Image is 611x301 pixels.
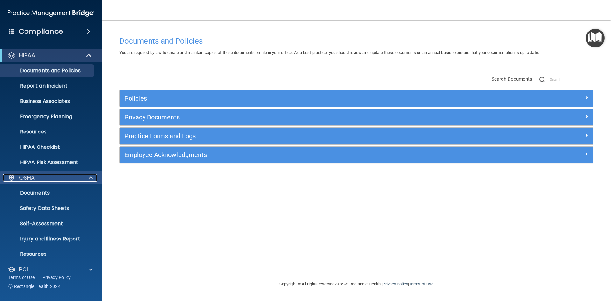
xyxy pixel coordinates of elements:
input: Search [550,75,593,84]
h4: Documents and Policies [119,37,593,45]
span: You are required by law to create and maintain copies of these documents on file in your office. ... [119,50,539,55]
img: PMB logo [8,7,94,19]
p: Safety Data Sheets [4,205,91,211]
p: HIPAA Risk Assessment [4,159,91,166]
a: OSHA [8,174,93,182]
h5: Privacy Documents [124,114,470,121]
span: Ⓒ Rectangle Health 2024 [8,283,60,290]
p: OSHA [19,174,35,182]
iframe: Drift Widget Chat Controller [501,256,603,281]
img: ic-search.3b580494.png [539,77,545,82]
button: Open Resource Center [586,29,605,47]
p: Business Associates [4,98,91,104]
a: Policies [124,93,588,104]
h4: Compliance [19,27,63,36]
a: Employee Acknowledgments [124,150,588,160]
p: HIPAA Checklist [4,144,91,150]
p: Documents and Policies [4,68,91,74]
a: Privacy Policy [383,282,408,286]
a: PCI [8,266,93,273]
p: Report an Incident [4,83,91,89]
p: Resources [4,129,91,135]
div: Copyright © All rights reserved 2025 @ Rectangle Health | | [240,274,473,294]
h5: Employee Acknowledgments [124,151,470,158]
a: Privacy Policy [42,274,71,281]
p: Emergency Planning [4,113,91,120]
p: Resources [4,251,91,257]
p: Injury and Illness Report [4,236,91,242]
p: Documents [4,190,91,196]
a: HIPAA [8,52,92,59]
p: HIPAA [19,52,35,59]
a: Privacy Documents [124,112,588,122]
p: Self-Assessment [4,220,91,227]
a: Terms of Use [409,282,433,286]
a: Terms of Use [8,274,35,281]
h5: Practice Forms and Logs [124,133,470,140]
span: Search Documents: [491,76,534,82]
a: Practice Forms and Logs [124,131,588,141]
p: PCI [19,266,28,273]
h5: Policies [124,95,470,102]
